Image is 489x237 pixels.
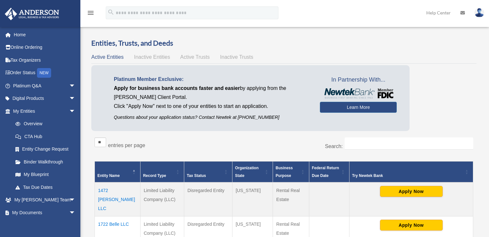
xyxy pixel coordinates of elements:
[37,68,51,78] div: NEW
[9,130,82,143] a: CTA Hub
[143,173,166,178] span: Record Type
[380,220,443,231] button: Apply Now
[273,182,309,216] td: Rental Real Estate
[9,181,82,194] a: Tax Due Dates
[97,173,120,178] span: Entity Name
[273,161,309,182] th: Business Purpose: Activate to sort
[184,182,232,216] td: Disregarded Entity
[312,166,339,178] span: Federal Return Due Date
[352,172,463,180] div: Try Newtek Bank
[180,54,210,60] span: Active Trusts
[108,143,145,148] label: entries per page
[309,161,349,182] th: Federal Return Due Date: Activate to sort
[323,88,394,99] img: NewtekBankLogoSM.png
[380,186,443,197] button: Apply Now
[320,102,397,113] a: Learn More
[184,161,232,182] th: Tax Status: Activate to sort
[5,194,85,206] a: My [PERSON_NAME] Teamarrow_drop_down
[91,38,476,48] h3: Entities, Trusts, and Deeds
[9,155,82,168] a: Binder Walkthrough
[5,41,85,54] a: Online Ordering
[3,8,61,20] img: Anderson Advisors Platinum Portal
[114,102,310,111] p: Click "Apply Now" next to one of your entities to start an application.
[232,161,273,182] th: Organization State: Activate to sort
[349,161,473,182] th: Try Newtek Bank : Activate to sort
[140,161,184,182] th: Record Type: Activate to sort
[5,28,85,41] a: Home
[276,166,293,178] span: Business Purpose
[220,54,253,60] span: Inactive Trusts
[107,9,114,16] i: search
[475,8,484,17] img: User Pic
[9,143,82,156] a: Entity Change Request
[69,92,82,105] span: arrow_drop_down
[5,105,82,118] a: My Entitiesarrow_drop_down
[9,168,82,181] a: My Blueprint
[95,161,140,182] th: Entity Name: Activate to invert sorting
[235,166,258,178] span: Organization State
[91,54,123,60] span: Active Entities
[5,66,85,80] a: Order StatusNEW
[187,173,206,178] span: Tax Status
[5,206,85,219] a: My Documentsarrow_drop_down
[320,75,397,85] span: In Partnership With...
[5,92,85,105] a: Digital Productsarrow_drop_down
[87,11,95,17] a: menu
[5,54,85,66] a: Tax Organizers
[9,118,79,130] a: Overview
[114,84,310,102] p: by applying from the [PERSON_NAME] Client Portal.
[69,206,82,219] span: arrow_drop_down
[325,144,343,149] label: Search:
[114,75,310,84] p: Platinum Member Exclusive:
[140,182,184,216] td: Limited Liability Company (LLC)
[87,9,95,17] i: menu
[232,182,273,216] td: [US_STATE]
[114,113,310,121] p: Questions about your application status? Contact Newtek at [PHONE_NUMBER]
[114,85,240,91] span: Apply for business bank accounts faster and easier
[95,182,140,216] td: 1472 [PERSON_NAME] LLC
[69,79,82,92] span: arrow_drop_down
[69,105,82,118] span: arrow_drop_down
[5,79,85,92] a: Platinum Q&Aarrow_drop_down
[69,194,82,207] span: arrow_drop_down
[134,54,170,60] span: Inactive Entities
